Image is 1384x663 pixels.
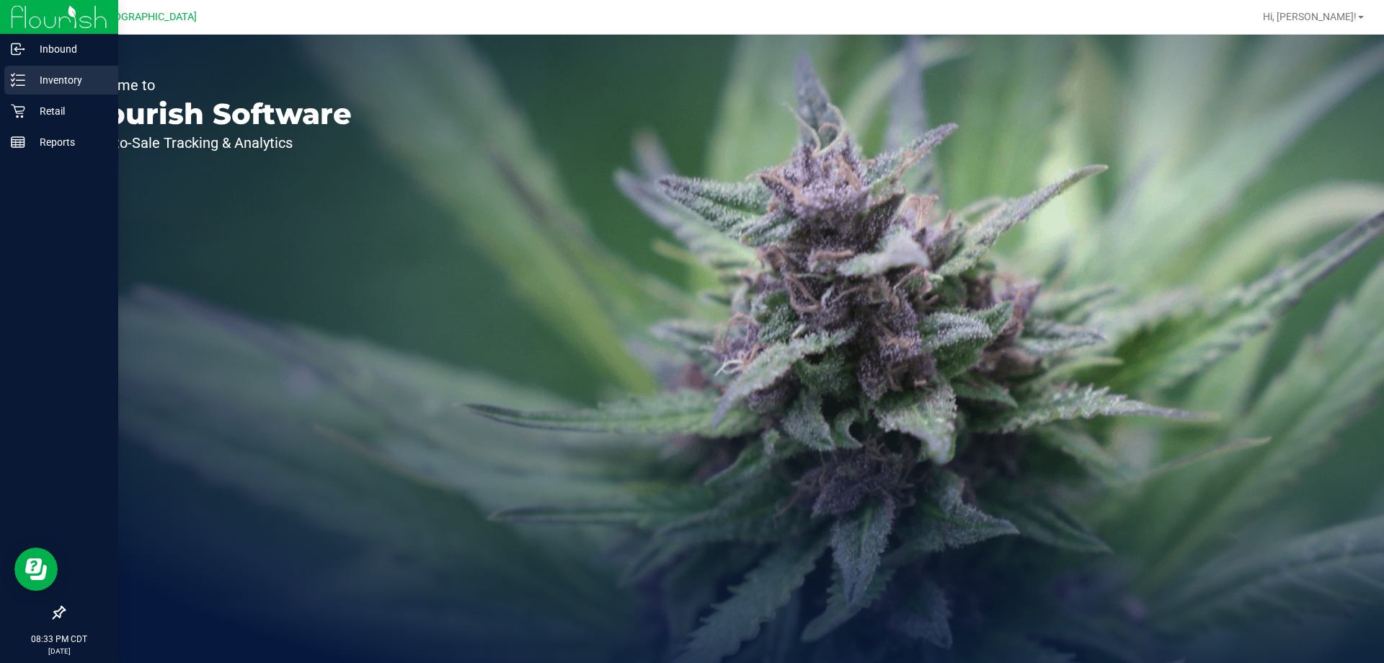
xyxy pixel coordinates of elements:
[25,40,112,58] p: Inbound
[11,73,25,87] inline-svg: Inventory
[25,133,112,151] p: Reports
[98,11,197,23] span: [GEOGRAPHIC_DATA]
[78,100,352,128] p: Flourish Software
[78,78,352,92] p: Welcome to
[6,646,112,657] p: [DATE]
[6,633,112,646] p: 08:33 PM CDT
[11,104,25,118] inline-svg: Retail
[11,42,25,56] inline-svg: Inbound
[25,71,112,89] p: Inventory
[11,135,25,149] inline-svg: Reports
[78,136,352,150] p: Seed-to-Sale Tracking & Analytics
[1263,11,1357,22] span: Hi, [PERSON_NAME]!
[14,548,58,591] iframe: Resource center
[25,102,112,120] p: Retail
